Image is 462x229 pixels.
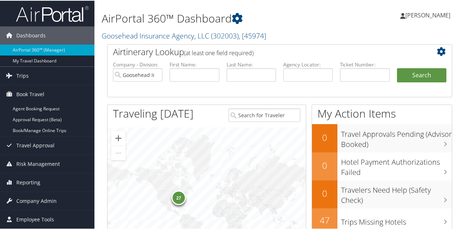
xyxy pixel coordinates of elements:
span: Reporting [16,173,40,191]
a: Goosehead Insurance Agency, LLC [102,30,266,40]
h3: Travel Approvals Pending (Advisor Booked) [341,125,452,149]
span: Travel Approval [16,136,54,154]
h2: Airtinerary Lookup [113,45,418,57]
span: [PERSON_NAME] [405,11,450,19]
label: Company - Division: [113,60,162,68]
label: First Name: [170,60,219,68]
span: Dashboards [16,26,46,44]
label: Ticket Number: [340,60,389,68]
span: (at least one field required) [184,48,254,56]
input: Search for Traveler [228,108,300,121]
a: [PERSON_NAME] [400,4,458,25]
span: , [ 45974 ] [239,30,266,40]
button: Zoom out [111,145,126,160]
a: 0Hotel Payment Authorizations Failed [312,152,452,180]
h2: 0 [312,159,337,171]
h3: Trips Missing Hotels [341,213,452,226]
span: Employee Tools [16,210,54,228]
img: airportal-logo.png [16,5,89,22]
span: Trips [16,66,29,84]
button: Zoom in [111,130,126,145]
h2: 0 [312,131,337,143]
label: Agency Locator: [283,60,333,68]
span: Company Admin [16,191,57,209]
h3: Hotel Payment Authorizations Failed [341,153,452,177]
h2: 0 [312,187,337,199]
button: Search [397,68,446,82]
span: Book Travel [16,85,44,103]
label: Last Name: [227,60,276,68]
h1: AirPortal 360™ Dashboard [102,10,339,25]
h1: My Action Items [312,105,452,120]
div: 27 [171,190,186,204]
h2: 47 [312,213,337,226]
h1: Traveling [DATE] [113,105,194,120]
a: 0Travel Approvals Pending (Advisor Booked) [312,123,452,151]
span: Risk Management [16,154,60,172]
span: ( 302003 ) [211,30,239,40]
a: 0Travelers Need Help (Safety Check) [312,180,452,208]
h3: Travelers Need Help (Safety Check) [341,181,452,205]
